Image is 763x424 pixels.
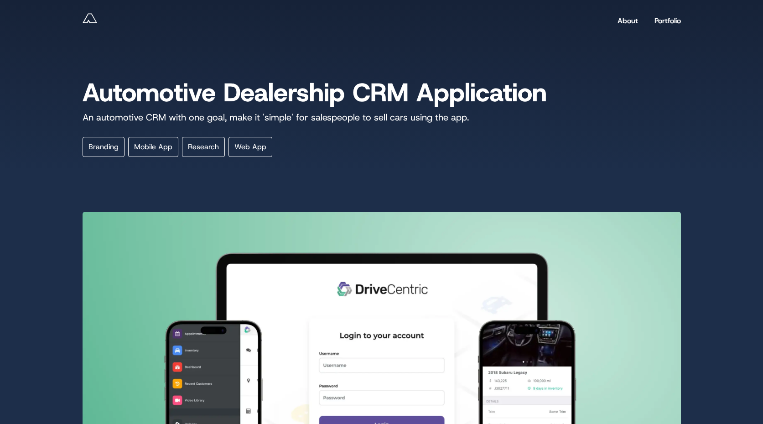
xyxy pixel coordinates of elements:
[618,12,638,30] a: About
[654,12,681,30] a: Portfolio
[83,137,125,157] li: Categorized Branding
[182,137,225,157] li: Categorized Research
[83,111,469,123] span: An automotive CRM with one goal, make it 'simple' for salespeople to sell cars using the app.
[83,77,681,109] h2: Automotive Dealership CRM Application
[83,11,97,31] a: Andy Reff - Lead Product Designer
[128,137,178,157] li: Categorized Mobile App
[228,137,272,157] li: Categorized Web App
